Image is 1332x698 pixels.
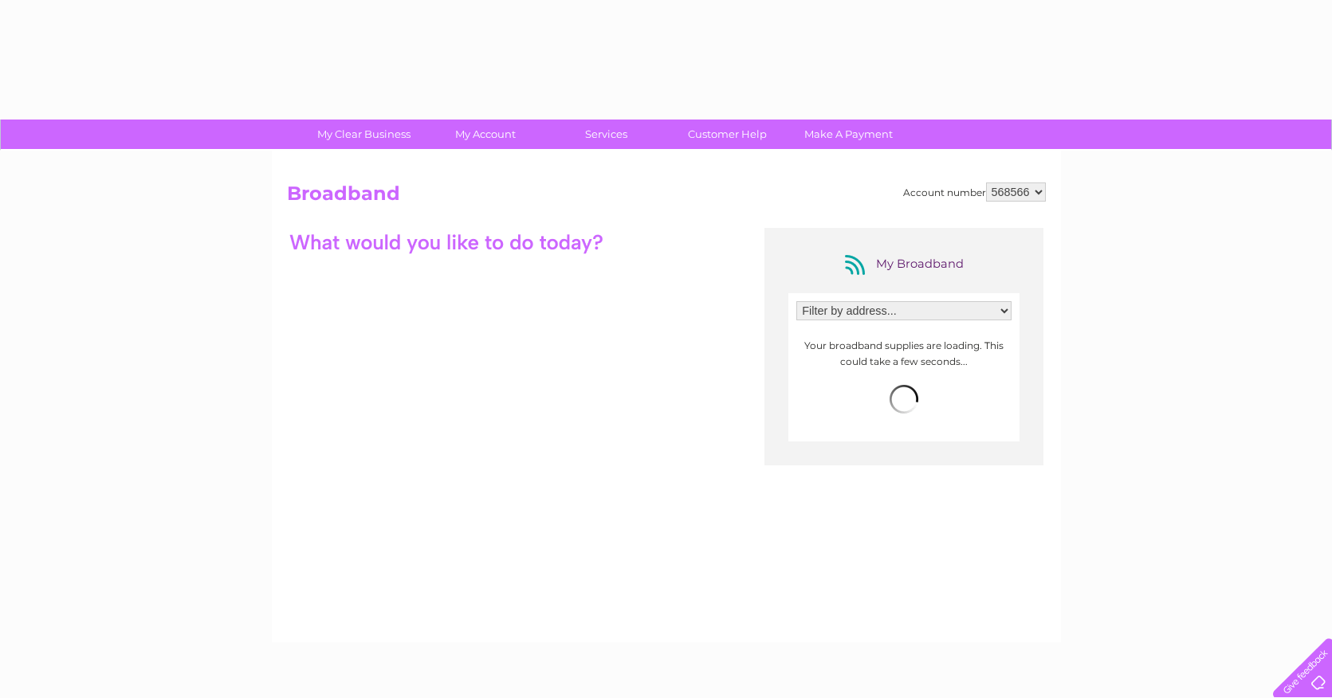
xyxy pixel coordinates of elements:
a: My Account [419,120,551,149]
a: Customer Help [662,120,793,149]
h2: Broadband [287,182,1046,213]
a: My Clear Business [298,120,430,149]
a: Make A Payment [783,120,914,149]
div: Account number [903,182,1046,202]
div: My Broadband [840,252,968,277]
p: Your broadband supplies are loading. This could take a few seconds... [796,338,1012,368]
a: Services [540,120,672,149]
img: loading [890,385,918,414]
